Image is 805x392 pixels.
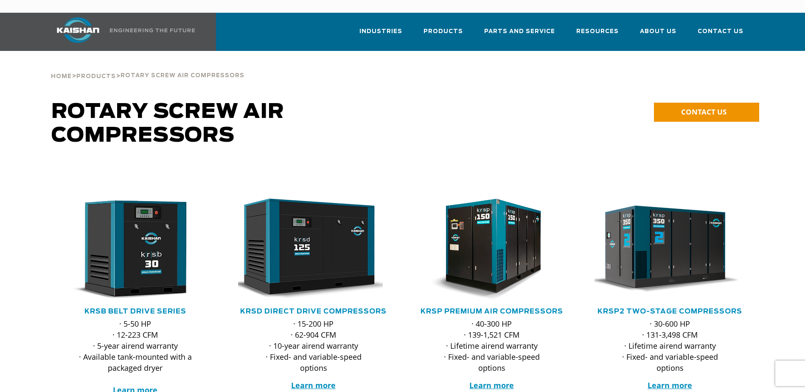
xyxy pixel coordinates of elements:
[291,380,336,390] a: Learn more
[421,308,563,315] a: KRSP Premium Air Compressors
[698,27,743,36] span: Contact Us
[611,318,729,373] p: · 30-600 HP · 131-3,498 CFM · Lifetime airend warranty · Fixed- and variable-speed options
[681,107,726,117] span: CONTACT US
[576,20,619,49] a: Resources
[416,199,567,300] div: krsp150
[238,199,389,300] div: krsd125
[121,73,244,78] span: Rotary Screw Air Compressors
[359,27,402,36] span: Industries
[359,20,402,49] a: Industries
[588,199,739,300] img: krsp350
[640,27,676,36] span: About Us
[84,308,186,315] a: KRSB Belt Drive Series
[648,380,692,390] a: Learn more
[240,308,387,315] a: KRSD Direct Drive Compressors
[469,380,514,390] a: Learn more
[424,20,463,49] a: Products
[51,51,244,83] div: > >
[424,27,463,36] span: Products
[654,103,759,122] a: CONTACT US
[232,199,383,300] img: krsd125
[110,28,195,32] img: Engineering the future
[597,308,742,315] a: KRSP2 Two-Stage Compressors
[46,13,196,51] a: Kaishan USA
[640,20,676,49] a: About Us
[698,20,743,49] a: Contact Us
[51,72,72,80] a: Home
[255,318,372,373] p: · 15-200 HP · 62-904 CFM · 10-year airend warranty · Fixed- and variable-speed options
[76,72,116,80] a: Products
[595,199,746,300] div: krsp350
[484,20,555,49] a: Parts and Service
[410,199,561,300] img: krsp150
[53,199,205,300] img: krsb30
[576,27,619,36] span: Resources
[433,318,550,373] p: · 40-300 HP · 139-1,521 CFM · Lifetime airend warranty · Fixed- and variable-speed options
[51,74,72,79] span: Home
[484,27,555,36] span: Parts and Service
[76,74,116,79] span: Products
[51,102,284,146] span: Rotary Screw Air Compressors
[46,17,110,43] img: kaishan logo
[60,199,211,300] div: krsb30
